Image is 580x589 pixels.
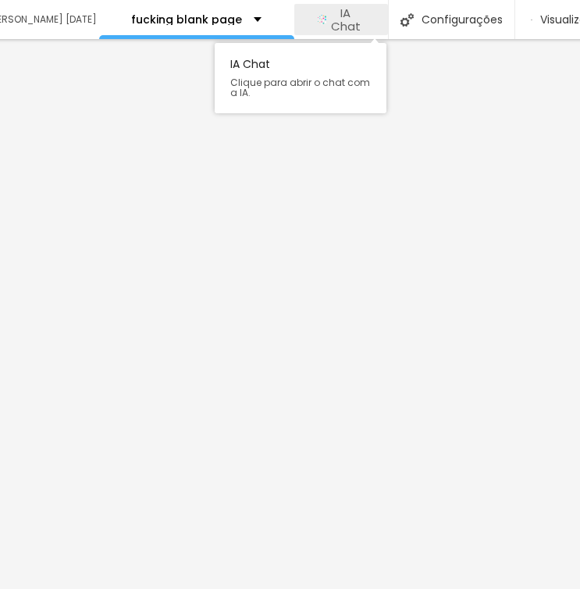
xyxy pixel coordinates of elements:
img: Icone [400,13,414,27]
button: AIIA Chat [294,4,388,35]
div: IA Chat [215,43,386,113]
img: view-1.svg [531,13,532,27]
img: AI [318,14,326,25]
span: Clique para abrir o chat com a IA. [230,77,371,98]
p: fucking blank page [131,14,242,25]
span: IA Chat [326,6,365,34]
